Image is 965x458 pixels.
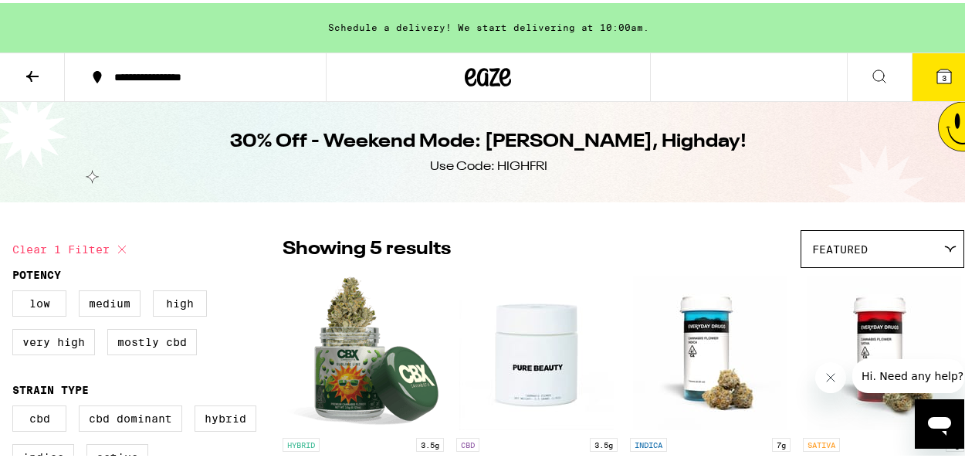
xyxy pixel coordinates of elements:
span: 3 [942,70,946,80]
label: Hybrid [195,402,256,429]
img: Cannabiotix - Sublime Lime - 3.5g [286,273,440,427]
img: Everyday - Nightshade OG - 7g [633,273,787,427]
button: Clear 1 filter [12,227,131,266]
p: SATIVA [803,435,840,449]
legend: Potency [12,266,61,278]
p: HYBRID [283,435,320,449]
legend: Strain Type [12,381,89,393]
iframe: Button to launch messaging window [915,396,964,446]
label: Medium [79,287,141,314]
iframe: Close message [815,359,846,390]
p: CBD [456,435,479,449]
img: Everyday - Strawberry Uplift Smalls - 7g [807,273,961,427]
label: High [153,287,207,314]
iframe: Message from company [852,356,964,390]
p: 3.5g [590,435,618,449]
label: Low [12,287,66,314]
p: 3.5g [416,435,444,449]
label: CBD Dominant [79,402,182,429]
span: Featured [812,240,868,253]
label: CBD [12,402,66,429]
p: INDICA [630,435,667,449]
img: Pure Beauty - Gush Mints 1:1 - 3.5g [459,273,614,427]
p: 7g [772,435,791,449]
label: Very High [12,326,95,352]
div: Use Code: HIGHFRI [430,155,547,172]
h1: 30% Off - Weekend Mode: [PERSON_NAME], Highday! [230,126,747,152]
p: Showing 5 results [283,233,451,260]
label: Mostly CBD [107,326,197,352]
